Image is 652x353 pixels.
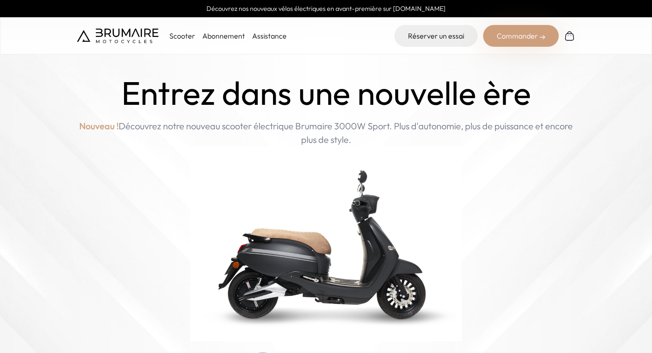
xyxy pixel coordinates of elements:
span: Nouveau ! [79,119,119,133]
img: right-arrow-2.png [540,34,545,40]
p: Scooter [169,30,195,41]
h1: Entrez dans une nouvelle ère [121,74,531,112]
a: Abonnement [202,31,245,40]
a: Assistance [252,31,287,40]
div: Commander [483,25,559,47]
a: Réserver un essai [394,25,478,47]
img: Brumaire Motocycles [77,29,158,43]
p: Découvrez notre nouveau scooter électrique Brumaire 3000W Sport. Plus d'autonomie, plus de puissa... [77,119,575,147]
img: Panier [564,30,575,41]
